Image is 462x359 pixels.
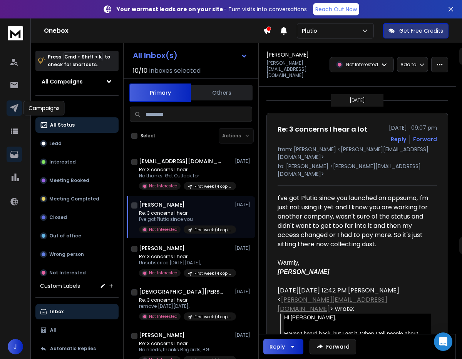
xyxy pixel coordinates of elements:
p: Not Interested [149,314,177,319]
span: 10 / 10 [133,66,147,75]
div: Campaigns [23,101,65,115]
p: Closed [49,214,67,220]
button: Meeting Booked [35,173,119,188]
p: Lead [49,140,62,147]
p: First week (4 copies test) same_subj [194,184,231,189]
p: to: [PERSON_NAME] <[PERSON_NAME][EMAIL_ADDRESS][DOMAIN_NAME]> [278,162,437,178]
p: [DATE] [235,202,252,208]
a: [PERSON_NAME][EMAIL_ADDRESS][DOMAIN_NAME] [278,295,387,313]
p: First week (4 copies test) same_subj [194,227,231,233]
button: Primary [129,83,191,102]
h1: [EMAIL_ADDRESS][DOMAIN_NAME] [139,157,224,165]
button: All [35,322,119,338]
p: [DATE] : 09:07 pm [389,124,437,132]
h3: Filters [35,102,119,113]
button: Get Free Credits [383,23,449,38]
button: Automatic Replies [35,341,119,356]
button: Forward [310,339,356,354]
p: Add to [400,62,416,68]
button: Wrong person [35,247,119,262]
label: Select [141,133,156,139]
div: Reply [269,343,285,351]
p: Re: 3 concerns I hear [139,297,231,303]
p: Out of office [49,233,81,239]
p: First week (4 copies test) same_subj [194,314,231,320]
button: Others [191,84,253,101]
p: [DATE] [235,158,252,164]
p: Automatic Replies [50,346,96,352]
p: [DATE] [235,289,252,295]
p: First week (4 copies test) same_subj [194,271,231,276]
div: [DATE][DATE] 12:42 PM [PERSON_NAME] < > wrote: [278,286,431,314]
p: [DATE] [235,332,252,338]
h3: Inboxes selected [149,66,201,75]
p: Re: 3 concerns I hear [139,210,231,216]
a: Reach Out Now [313,3,359,15]
p: Not Interested [149,270,177,276]
p: Not Interested [149,183,177,189]
span: Cmd + Shift + k [63,52,103,61]
div: I've got Plutio since you launched on appsumo, I'm just not using it yet and I know you are worki... [278,194,431,249]
p: Meeting Completed [49,196,99,202]
p: No needs, thanks Regards, BG [139,347,231,353]
p: Not Interested [49,270,86,276]
p: Meeting Booked [49,177,89,184]
p: I've got Plutio since you [139,216,231,222]
button: Not Interested [35,265,119,281]
h1: [PERSON_NAME] [139,201,185,209]
button: Reply [263,339,303,354]
h1: Onebox [44,26,263,35]
button: J [8,339,23,354]
p: Reach Out Now [315,5,357,13]
h1: [DEMOGRAPHIC_DATA][PERSON_NAME] [139,288,224,296]
p: Press to check for shortcuts. [48,53,110,68]
button: Meeting Completed [35,191,119,207]
p: [PERSON_NAME][EMAIL_ADDRESS][DOMAIN_NAME] [266,60,325,78]
button: Interested [35,154,119,170]
button: All Status [35,117,119,133]
p: from: [PERSON_NAME] <[PERSON_NAME][EMAIL_ADDRESS][DOMAIN_NAME]> [278,145,437,161]
h1: All Inbox(s) [133,52,177,59]
button: All Campaigns [35,74,119,89]
font: Warmly, [278,259,300,266]
p: All [50,327,57,333]
button: Closed [35,210,119,225]
p: [DATE] [350,97,365,104]
p: Inbox [50,309,64,315]
button: All Inbox(s) [127,48,254,63]
div: Open Intercom Messenger [434,332,452,351]
p: Interested [49,159,76,165]
h1: All Campaigns [42,78,83,85]
button: Out of office [35,228,119,244]
p: Not Interested [149,227,177,232]
h1: [PERSON_NAME] [139,331,185,339]
p: Plutio [302,27,320,35]
div: Forward [413,135,437,143]
p: Re: 3 concerns I hear [139,254,231,260]
h1: Re: 3 concerns I hear a lot [278,124,367,135]
div: Haven't heard back, but I get it. When I tell people about Plutio, I usually hear these three thi... [284,330,431,346]
p: Not Interested [346,62,378,68]
p: remove [DATE][DATE], [139,303,231,309]
p: Re: 3 concerns I hear [139,341,231,347]
p: [DATE] [235,245,252,251]
h1: [PERSON_NAME] [139,244,185,252]
h3: Custom Labels [40,282,80,290]
button: Reply [391,135,406,143]
button: Inbox [35,304,119,319]
span: [PERSON_NAME] [278,269,329,275]
p: Get Free Credits [399,27,443,35]
p: All Status [50,122,75,128]
strong: Your warmest leads are on your site [117,5,223,13]
p: No thanks. Get Outlook for [139,173,231,179]
button: Lead [35,136,119,151]
p: Unsubscribe [DATE][DATE], [139,260,231,266]
div: Hi [PERSON_NAME], [284,314,431,322]
p: Re: 3 concerns I hear [139,167,231,173]
img: logo [8,26,23,40]
h1: [PERSON_NAME] [266,51,309,58]
p: Wrong person [49,251,84,257]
